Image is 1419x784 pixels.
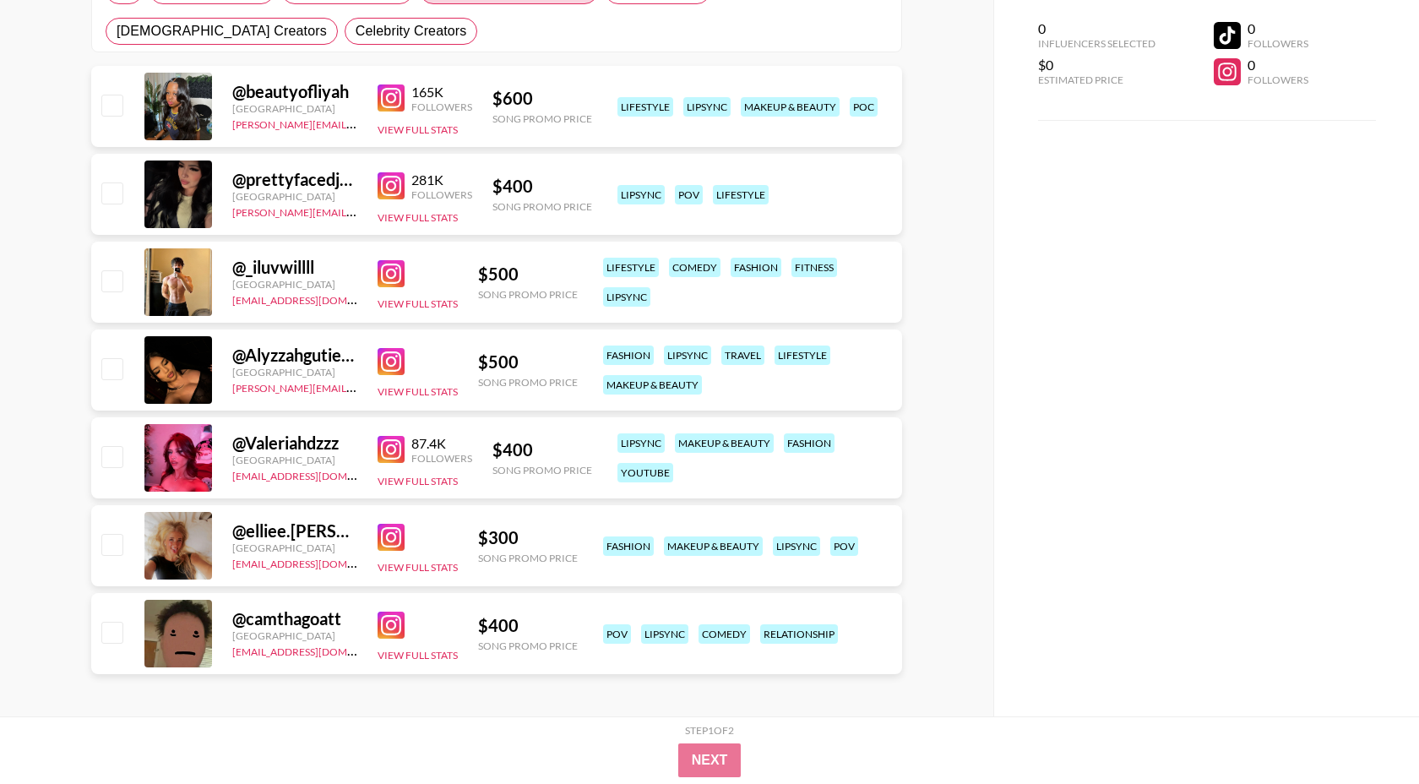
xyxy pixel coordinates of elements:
div: fashion [603,536,654,556]
button: View Full Stats [378,211,458,224]
div: makeup & beauty [741,97,840,117]
a: [EMAIL_ADDRESS][DOMAIN_NAME] [232,466,402,482]
button: View Full Stats [378,297,458,310]
img: Instagram [378,172,405,199]
div: lifestyle [775,346,830,365]
div: $0 [1038,57,1155,73]
img: Instagram [378,436,405,463]
div: @ Alyzzahgutierrez [232,345,357,366]
div: pov [675,185,703,204]
button: Next [678,743,742,777]
img: Instagram [378,612,405,639]
div: @ elliee.[PERSON_NAME] [232,520,357,542]
div: 0 [1248,57,1308,73]
div: Followers [1248,73,1308,86]
div: 165K [411,84,472,101]
div: lifestyle [603,258,659,277]
div: Song Promo Price [478,288,578,301]
div: lifestyle [713,185,769,204]
div: Song Promo Price [478,640,578,652]
img: Instagram [378,260,405,287]
div: travel [721,346,764,365]
img: Instagram [378,524,405,551]
div: @ beautyofliyah [232,81,357,102]
div: [GEOGRAPHIC_DATA] [232,629,357,642]
div: Song Promo Price [492,464,592,476]
button: View Full Stats [378,385,458,398]
div: 281K [411,171,472,188]
div: youtube [617,463,673,482]
div: $ 600 [492,88,592,109]
a: [PERSON_NAME][EMAIL_ADDRESS][DOMAIN_NAME] [232,115,482,131]
div: makeup & beauty [664,536,763,556]
button: View Full Stats [378,649,458,661]
div: Influencers Selected [1038,37,1155,50]
div: lipsync [641,624,688,644]
div: $ 500 [478,351,578,373]
div: 0 [1038,20,1155,37]
div: Estimated Price [1038,73,1155,86]
div: $ 400 [492,176,592,197]
div: Followers [411,188,472,201]
div: @ prettyfacedjamie [232,169,357,190]
div: fitness [791,258,837,277]
div: makeup & beauty [603,375,702,395]
div: $ 500 [478,264,578,285]
div: [GEOGRAPHIC_DATA] [232,542,357,554]
div: Song Promo Price [478,376,578,389]
div: @ _iluvwillll [232,257,357,278]
div: [GEOGRAPHIC_DATA] [232,278,357,291]
div: @ Valeriahdzzz [232,433,357,454]
div: fashion [731,258,781,277]
div: Song Promo Price [478,552,578,564]
div: 87.4K [411,435,472,452]
div: Followers [411,452,472,465]
button: View Full Stats [378,123,458,136]
button: View Full Stats [378,475,458,487]
div: 0 [1248,20,1308,37]
div: poc [850,97,878,117]
div: Step 1 of 2 [685,724,734,737]
div: lipsync [603,287,650,307]
a: [EMAIL_ADDRESS][DOMAIN_NAME] [232,291,402,307]
div: $ 300 [478,527,578,548]
div: Song Promo Price [492,112,592,125]
div: lipsync [664,346,711,365]
img: Instagram [378,84,405,112]
div: Followers [411,101,472,113]
iframe: Drift Widget Chat Controller [1335,700,1399,764]
div: Song Promo Price [492,200,592,213]
button: View Full Stats [378,561,458,574]
div: $ 400 [492,439,592,460]
span: Celebrity Creators [356,21,467,41]
div: fashion [784,433,835,453]
div: @ camthagoatt [232,608,357,629]
div: Followers [1248,37,1308,50]
div: fashion [603,346,654,365]
div: $ 400 [478,615,578,636]
div: lipsync [617,433,665,453]
div: makeup & beauty [675,433,774,453]
div: lipsync [773,536,820,556]
div: lipsync [683,97,731,117]
div: pov [830,536,858,556]
div: comedy [669,258,720,277]
a: [EMAIL_ADDRESS][DOMAIN_NAME] [232,642,402,658]
div: relationship [760,624,838,644]
div: [GEOGRAPHIC_DATA] [232,102,357,115]
div: pov [603,624,631,644]
span: [DEMOGRAPHIC_DATA] Creators [117,21,327,41]
div: lifestyle [617,97,673,117]
a: [EMAIL_ADDRESS][DOMAIN_NAME] [232,554,402,570]
a: [PERSON_NAME][EMAIL_ADDRESS][DOMAIN_NAME] [232,203,482,219]
div: lipsync [617,185,665,204]
a: [PERSON_NAME][EMAIL_ADDRESS][DOMAIN_NAME] [232,378,482,395]
div: [GEOGRAPHIC_DATA] [232,190,357,203]
div: comedy [699,624,750,644]
div: [GEOGRAPHIC_DATA] [232,454,357,466]
div: [GEOGRAPHIC_DATA] [232,366,357,378]
img: Instagram [378,348,405,375]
